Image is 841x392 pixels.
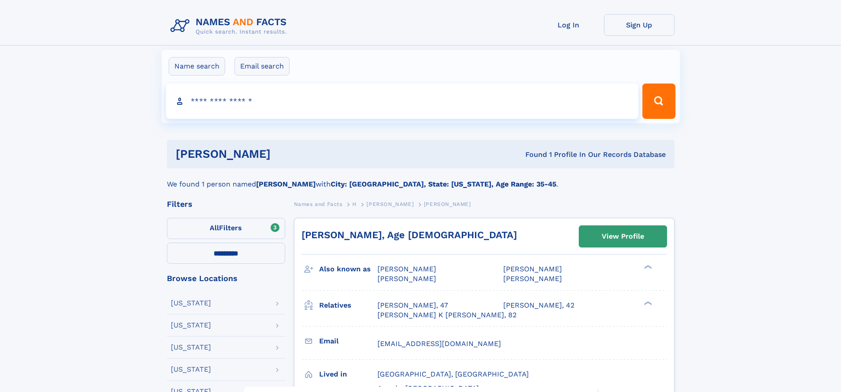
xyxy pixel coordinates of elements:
[503,265,562,273] span: [PERSON_NAME]
[319,298,377,313] h3: Relatives
[294,198,343,209] a: Names and Facts
[169,57,225,76] label: Name search
[366,201,414,207] span: [PERSON_NAME]
[167,14,294,38] img: Logo Names and Facts
[210,224,219,232] span: All
[398,150,666,160] div: Found 1 Profile In Our Records Database
[642,84,675,119] button: Search Button
[256,180,316,188] b: [PERSON_NAME]
[503,301,574,310] a: [PERSON_NAME], 42
[377,301,448,310] a: [PERSON_NAME], 47
[352,201,357,207] span: H
[377,265,436,273] span: [PERSON_NAME]
[171,344,211,351] div: [US_STATE]
[377,274,436,283] span: [PERSON_NAME]
[319,367,377,382] h3: Lived in
[319,262,377,277] h3: Also known as
[234,57,290,76] label: Email search
[642,300,652,306] div: ❯
[167,274,285,282] div: Browse Locations
[171,366,211,373] div: [US_STATE]
[602,226,644,247] div: View Profile
[604,14,675,36] a: Sign Up
[176,148,398,160] h1: [PERSON_NAME]
[579,226,667,247] a: View Profile
[166,84,639,119] input: search input
[377,370,529,378] span: [GEOGRAPHIC_DATA], [GEOGRAPHIC_DATA]
[319,334,377,349] h3: Email
[331,180,556,188] b: City: [GEOGRAPHIC_DATA], State: [US_STATE], Age Range: 35-45
[171,300,211,307] div: [US_STATE]
[424,201,471,207] span: [PERSON_NAME]
[302,229,517,240] a: [PERSON_NAME], Age [DEMOGRAPHIC_DATA]
[377,310,517,320] a: [PERSON_NAME] K [PERSON_NAME], 82
[642,264,652,270] div: ❯
[533,14,604,36] a: Log In
[352,198,357,209] a: H
[167,168,675,190] div: We found 1 person named with .
[167,218,285,239] label: Filters
[503,274,562,283] span: [PERSON_NAME]
[366,198,414,209] a: [PERSON_NAME]
[171,322,211,329] div: [US_STATE]
[167,200,285,208] div: Filters
[377,339,501,348] span: [EMAIL_ADDRESS][DOMAIN_NAME]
